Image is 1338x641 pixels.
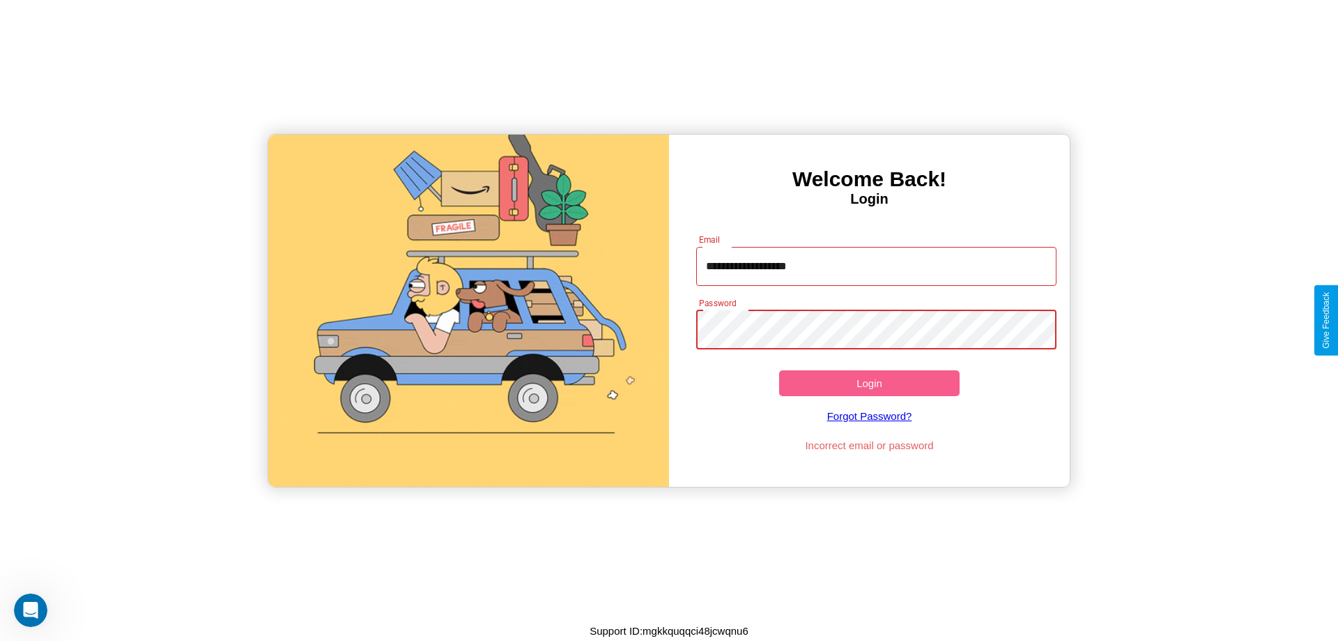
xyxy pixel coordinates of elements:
p: Support ID: mgkkquqqci48jcwqnu6 [590,621,748,640]
iframe: Intercom live chat [14,594,47,627]
h4: Login [669,191,1070,207]
img: gif [268,135,669,487]
label: Password [699,297,736,309]
p: Incorrect email or password [689,436,1050,455]
h3: Welcome Back! [669,167,1070,191]
label: Email [699,234,721,246]
button: Login [779,370,960,396]
a: Forgot Password? [689,396,1050,436]
div: Give Feedback [1321,292,1331,349]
